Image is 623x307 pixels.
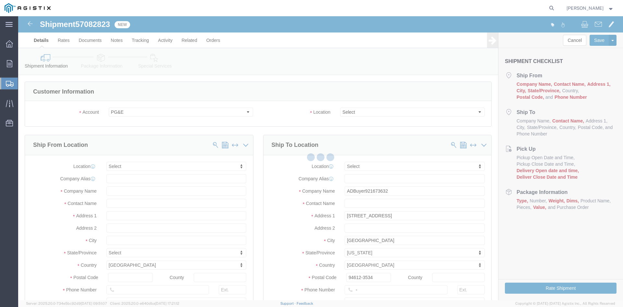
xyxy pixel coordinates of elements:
[280,301,297,305] a: Support
[26,301,107,305] span: Server: 2025.20.0-734e5bc92d9
[515,301,615,306] span: Copyright © [DATE]-[DATE] Agistix Inc., All Rights Reserved
[81,301,107,305] span: [DATE] 09:51:07
[110,301,179,305] span: Client: 2025.20.0-e640dba
[297,301,313,305] a: Feedback
[567,5,604,12] span: Odalis Cruz
[566,4,614,12] button: [PERSON_NAME]
[155,301,179,305] span: [DATE] 17:21:12
[5,3,51,13] img: logo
